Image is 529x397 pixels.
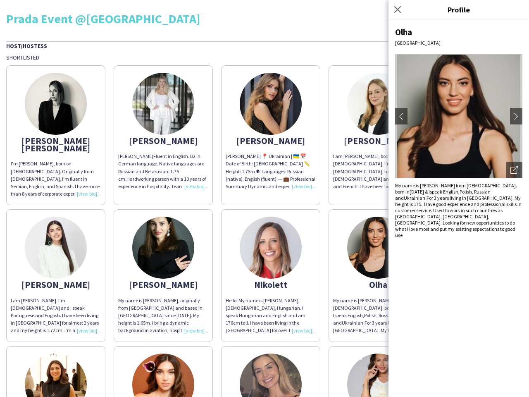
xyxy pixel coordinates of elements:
[460,189,473,195] span: Polish,
[506,162,522,178] div: Open photos pop-in
[226,297,316,335] div: Hello! My name is [PERSON_NAME], [DEMOGRAPHIC_DATA], Hungarian. I speak Hungarian and English and...
[333,312,395,326] span: Russian and
[6,12,523,25] div: Prada Event @[GEOGRAPHIC_DATA]
[333,281,423,288] div: Olha
[118,153,204,182] span: Fluent in English. B2 in German language. Native languages are Russian and Belarusian. 1.75 cm.
[132,73,194,135] img: thumb-66672dfbc5147.jpeg
[11,160,101,198] div: I'm [PERSON_NAME], born on [DEMOGRAPHIC_DATA]. Originally from [DEMOGRAPHIC_DATA], I'm fluent in ...
[118,297,208,335] div: My name is [PERSON_NAME], originally from [GEOGRAPHIC_DATA] and based in [GEOGRAPHIC_DATA] since ...
[334,312,364,318] span: speak English,
[118,176,207,242] span: Hardworking person with a 10 years of experience in hospitality. Team worker . A well organized i...
[25,73,87,135] img: thumb-651c72e869b8b.jpeg
[240,73,302,135] img: thumb-16475042836232eb9b597b1.jpeg
[333,137,423,144] div: [PERSON_NAME]
[6,54,523,61] div: Shortlisted
[388,4,529,15] h3: Profile
[395,26,522,38] div: Olha
[333,297,404,311] span: My name is [PERSON_NAME] from [DEMOGRAPHIC_DATA]. born in
[333,320,420,386] span: For 3 years living in [GEOGRAPHIC_DATA]. My height is 175. Have good experience and professional ...
[347,217,409,279] img: thumb-62d470ed85d64.jpeg
[395,189,491,201] span: Russian and
[226,153,316,190] div: [PERSON_NAME] 📍 Ukrainian | 🇺🇦 📅 Date of Birth: [DEMOGRAPHIC_DATA] 📏 Height: 1.75m 🗣 Languages: R...
[11,297,101,335] div: I am [PERSON_NAME]. I’m [DEMOGRAPHIC_DATA] and I speak Portuguese and English. I have been living...
[430,189,460,195] span: speak English,
[118,137,208,144] div: [PERSON_NAME]
[333,153,423,190] div: I am [PERSON_NAME], born on [DEMOGRAPHIC_DATA]. I'm half [DEMOGRAPHIC_DATA], half [DEMOGRAPHIC_DA...
[395,195,522,238] span: For 3 years living in [GEOGRAPHIC_DATA]. My height is 175. Have good experience and professional ...
[11,281,101,288] div: [PERSON_NAME]
[118,281,208,288] div: [PERSON_NAME]
[342,320,365,326] span: Ukrainian.
[226,281,316,288] div: Nikolett
[410,189,430,195] span: [DATE] & I
[395,40,522,46] div: [GEOGRAPHIC_DATA]
[395,54,522,178] img: Crew avatar or photo
[6,41,523,50] div: Host/Hostess
[25,217,87,279] img: thumb-6891fe4fabf94.jpeg
[118,153,153,159] span: [PERSON_NAME]
[395,182,517,195] span: My name is [PERSON_NAME] from [DEMOGRAPHIC_DATA]. born in
[226,137,316,144] div: [PERSON_NAME]
[404,195,427,201] span: Ukrainian.
[11,137,101,152] div: [PERSON_NAME] [PERSON_NAME]
[364,312,378,318] span: Polish,
[347,73,409,135] img: thumb-68a42ce4d990e.jpeg
[240,217,302,279] img: thumb-68a91a2c4c175.jpeg
[132,217,194,279] img: thumb-ea862859-c545-4441-88d3-c89daca9f7f7.jpg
